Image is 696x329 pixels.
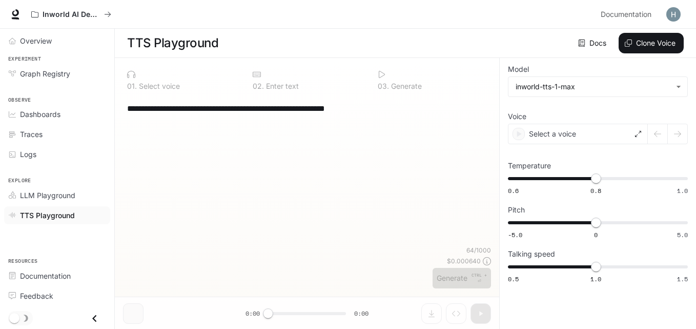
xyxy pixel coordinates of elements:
[83,308,106,329] button: Close drawer
[20,68,70,79] span: Graph Registry
[43,10,100,19] p: Inworld AI Demos
[378,83,389,90] p: 0 3 .
[20,190,75,201] span: LLM Playground
[27,4,116,25] button: All workspaces
[508,162,551,169] p: Temperature
[4,186,110,204] a: LLM Playground
[20,129,43,140] span: Traces
[590,186,601,195] span: 0.8
[389,83,422,90] p: Generate
[677,186,688,195] span: 1.0
[4,267,110,285] a: Documentation
[508,77,687,96] div: inworld-tts-1-max
[20,109,60,120] span: Dashboards
[127,83,137,90] p: 0 1 .
[4,32,110,50] a: Overview
[508,113,526,120] p: Voice
[20,210,75,221] span: TTS Playground
[529,129,576,139] p: Select a voice
[677,230,688,239] span: 5.0
[594,230,598,239] span: 0
[447,257,481,265] p: $ 0.000640
[619,33,684,53] button: Clone Voice
[576,33,610,53] a: Docs
[508,230,522,239] span: -5.0
[4,206,110,224] a: TTS Playground
[4,125,110,143] a: Traces
[4,287,110,305] a: Feedback
[20,149,36,160] span: Logs
[127,33,218,53] h1: TTS Playground
[4,65,110,83] a: Graph Registry
[20,291,53,301] span: Feedback
[508,66,529,73] p: Model
[601,8,651,21] span: Documentation
[597,4,659,25] a: Documentation
[516,82,671,92] div: inworld-tts-1-max
[666,7,681,22] img: User avatar
[508,250,555,258] p: Talking speed
[663,4,684,25] button: User avatar
[590,275,601,283] span: 1.0
[20,270,71,281] span: Documentation
[4,145,110,163] a: Logs
[20,35,52,46] span: Overview
[4,105,110,123] a: Dashboards
[508,186,519,195] span: 0.6
[9,312,19,323] span: Dark mode toggle
[264,83,299,90] p: Enter text
[508,275,519,283] span: 0.5
[253,83,264,90] p: 0 2 .
[137,83,180,90] p: Select voice
[508,206,525,214] p: Pitch
[677,275,688,283] span: 1.5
